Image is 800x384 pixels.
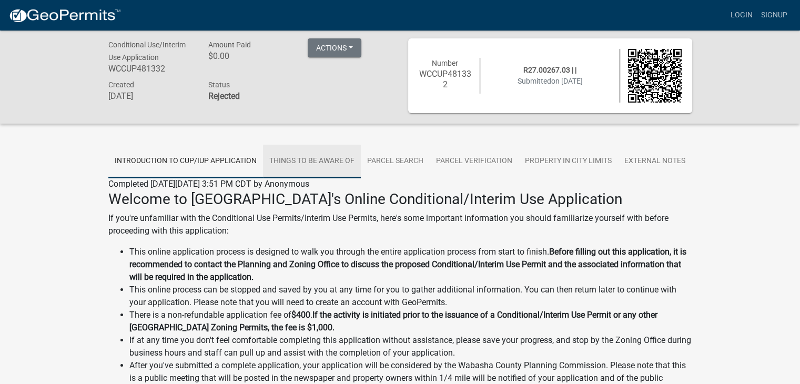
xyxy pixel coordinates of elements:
[419,69,472,89] h6: WCCUP481332
[361,145,430,178] a: Parcel search
[129,309,692,334] li: There is a non-refundable application fee of .
[430,145,519,178] a: Parcel Verification
[129,246,692,284] li: This online application process is designed to walk you through the entire application process fr...
[108,145,263,178] a: Introduction to CUP/IUP Application
[726,5,757,25] a: Login
[208,80,229,89] span: Status
[108,179,309,189] span: Completed [DATE][DATE] 3:51 PM CDT by Anonymous
[108,80,134,89] span: Created
[208,41,250,49] span: Amount Paid
[432,59,458,67] span: Number
[308,38,361,57] button: Actions
[129,247,686,282] strong: Before filling out this application, it is recommended to contact the Planning and Zoning Office ...
[108,64,193,74] h6: WCCUP481332
[518,77,583,85] span: Submitted on [DATE]
[108,212,692,237] p: If you're unfamiliar with the Conditional Use Permits/Interim Use Permits, here's some important ...
[523,66,576,74] span: R27.00267.03 | |
[129,310,657,332] strong: If the activity is initiated prior to the issuance of a Conditional/Interim Use Permit or any oth...
[263,145,361,178] a: Things to be Aware of
[108,41,186,62] span: Conditional Use/Interim Use Application
[108,190,692,208] h3: Welcome to [GEOGRAPHIC_DATA]'s Online Conditional/Interim Use Application
[519,145,618,178] a: Property in City Limits
[618,145,692,178] a: External Notes
[129,284,692,309] li: This online process can be stopped and saved by you at any time for you to gather additional info...
[208,51,292,61] h6: $0.00
[129,334,692,359] li: If at any time you don't feel comfortable completing this application without assistance, please ...
[291,310,310,320] strong: $400
[757,5,792,25] a: Signup
[108,91,193,101] h6: [DATE]
[628,49,682,103] img: QR code
[208,91,239,101] strong: Rejected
